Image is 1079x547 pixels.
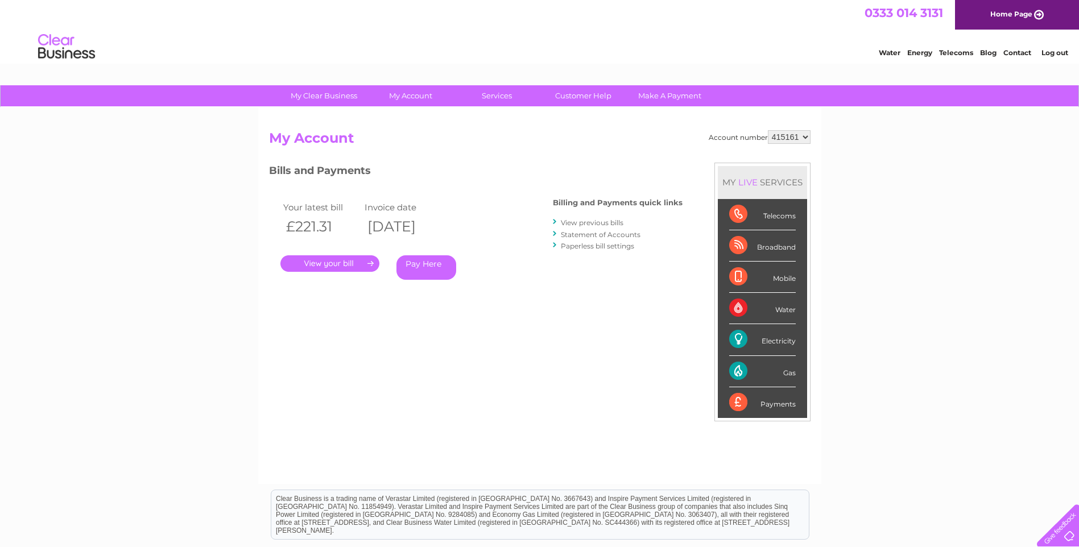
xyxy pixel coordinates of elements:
[1041,48,1068,57] a: Log out
[729,324,796,355] div: Electricity
[269,130,811,152] h2: My Account
[729,293,796,324] div: Water
[729,356,796,387] div: Gas
[271,6,809,55] div: Clear Business is a trading name of Verastar Limited (registered in [GEOGRAPHIC_DATA] No. 3667643...
[280,215,362,238] th: £221.31
[729,199,796,230] div: Telecoms
[277,85,371,106] a: My Clear Business
[623,85,717,106] a: Make A Payment
[865,6,943,20] a: 0333 014 3131
[1003,48,1031,57] a: Contact
[561,242,634,250] a: Paperless bill settings
[362,215,444,238] th: [DATE]
[269,163,683,183] h3: Bills and Payments
[536,85,630,106] a: Customer Help
[450,85,544,106] a: Services
[396,255,456,280] a: Pay Here
[561,230,640,239] a: Statement of Accounts
[879,48,900,57] a: Water
[980,48,997,57] a: Blog
[553,198,683,207] h4: Billing and Payments quick links
[729,387,796,418] div: Payments
[363,85,457,106] a: My Account
[718,166,807,198] div: MY SERVICES
[736,177,760,188] div: LIVE
[362,200,444,215] td: Invoice date
[38,30,96,64] img: logo.png
[729,230,796,262] div: Broadband
[280,200,362,215] td: Your latest bill
[939,48,973,57] a: Telecoms
[907,48,932,57] a: Energy
[729,262,796,293] div: Mobile
[561,218,623,227] a: View previous bills
[709,130,811,144] div: Account number
[280,255,379,272] a: .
